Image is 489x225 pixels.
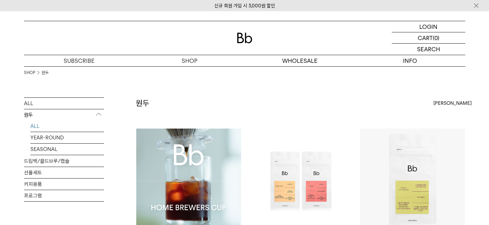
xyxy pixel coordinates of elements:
[42,70,49,76] a: 원두
[214,3,275,9] a: 신규 회원 가입 시 3,000원 할인
[136,98,149,109] h2: 원두
[245,55,355,66] p: WHOLESALE
[24,55,134,66] a: SUBSCRIBE
[24,179,104,190] a: 커피용품
[418,32,433,43] p: CART
[30,144,104,155] a: SEASONAL
[24,98,104,109] a: ALL
[134,55,245,66] a: SHOP
[433,99,472,107] span: [PERSON_NAME]
[392,32,465,44] a: CART (0)
[392,21,465,32] a: LOGIN
[24,190,104,201] a: 프로그램
[433,32,439,43] p: (0)
[24,155,104,167] a: 드립백/콜드브루/캡슐
[24,70,35,76] a: SHOP
[417,44,440,55] p: SEARCH
[355,55,465,66] p: INFO
[419,21,438,32] p: LOGIN
[24,167,104,178] a: 선물세트
[24,109,104,121] p: 원두
[30,132,104,143] a: YEAR-ROUND
[237,33,252,43] img: 로고
[30,121,104,132] a: ALL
